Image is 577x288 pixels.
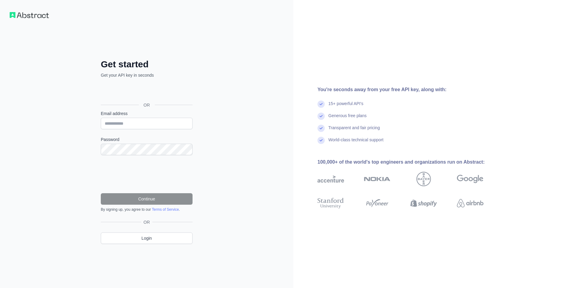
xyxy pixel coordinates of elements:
[152,207,179,212] a: Terms of Service
[317,101,325,108] img: check mark
[317,113,325,120] img: check mark
[317,137,325,144] img: check mark
[101,207,193,212] div: By signing up, you agree to our .
[328,113,367,125] div: Generous free plans
[328,101,363,113] div: 15+ powerful API's
[141,219,152,225] span: OR
[101,110,193,117] label: Email address
[317,197,344,210] img: stanford university
[10,12,49,18] img: Workflow
[139,102,155,108] span: OR
[317,172,344,186] img: accenture
[328,125,380,137] div: Transparent and fair pricing
[364,197,391,210] img: payoneer
[317,125,325,132] img: check mark
[364,172,391,186] img: nokia
[98,85,194,98] iframe: Sign in with Google Button
[101,72,193,78] p: Get your API key in seconds
[457,197,483,210] img: airbnb
[101,136,193,142] label: Password
[101,232,193,244] a: Login
[457,172,483,186] img: google
[317,158,503,166] div: 100,000+ of the world's top engineers and organizations run on Abstract:
[101,162,193,186] iframe: reCAPTCHA
[101,193,193,205] button: Continue
[101,59,193,70] h2: Get started
[328,137,384,149] div: World-class technical support
[410,197,437,210] img: shopify
[317,86,503,93] div: You're seconds away from your free API key, along with:
[416,172,431,186] img: bayer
